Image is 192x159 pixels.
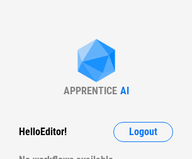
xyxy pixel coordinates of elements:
button: Logout [113,122,173,142]
span: Logout [129,127,157,137]
div: Hello Editor ! [19,122,67,142]
div: AI [120,85,129,97]
img: Apprentice AI [71,39,121,85]
div: APPRENTICE [64,85,117,97]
